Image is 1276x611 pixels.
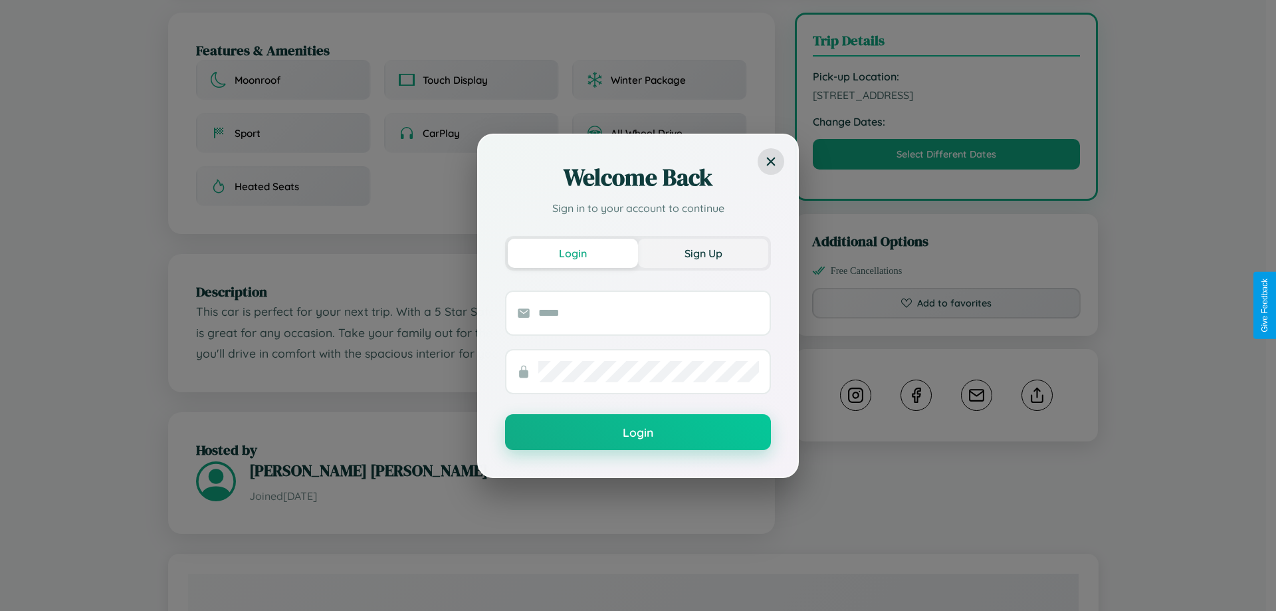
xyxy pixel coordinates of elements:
h2: Welcome Back [505,162,771,193]
p: Sign in to your account to continue [505,200,771,216]
button: Sign Up [638,239,768,268]
div: Give Feedback [1260,279,1269,332]
button: Login [505,414,771,450]
button: Login [508,239,638,268]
